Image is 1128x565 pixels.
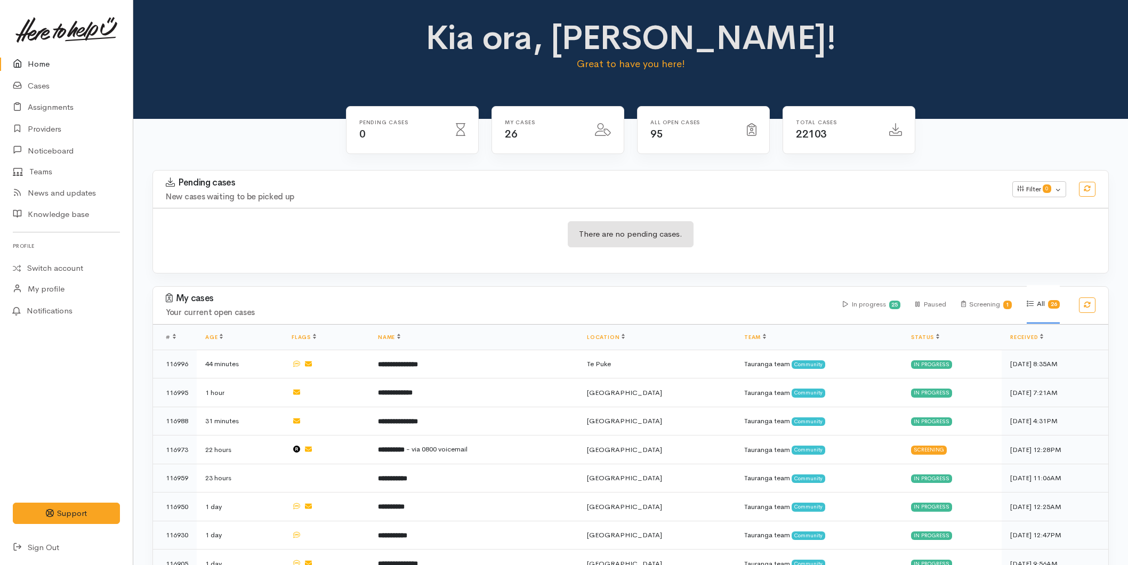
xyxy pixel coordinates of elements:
[1012,181,1066,197] button: Filter0
[13,503,120,524] button: Support
[197,521,283,550] td: 1 day
[744,334,766,341] a: Team
[197,493,283,521] td: 1 day
[1043,184,1051,193] span: 0
[736,493,903,521] td: Tauranga team
[153,464,197,493] td: 116959
[587,445,662,454] span: [GEOGRAPHIC_DATA]
[911,417,952,426] div: In progress
[1002,521,1108,550] td: [DATE] 12:47PM
[736,350,903,378] td: Tauranga team
[843,286,901,324] div: In progress
[1010,334,1043,341] a: Received
[166,177,1000,188] h3: Pending cases
[197,407,283,435] td: 31 minutes
[1002,350,1108,378] td: [DATE] 8:35AM
[736,378,903,407] td: Tauranga team
[1002,493,1108,521] td: [DATE] 12:25AM
[359,127,366,141] span: 0
[792,503,825,511] span: Community
[792,446,825,454] span: Community
[153,521,197,550] td: 116930
[197,464,283,493] td: 23 hours
[891,301,898,308] b: 25
[587,334,625,341] a: Location
[166,308,830,317] h4: Your current open cases
[911,474,952,483] div: In progress
[1027,285,1060,324] div: All
[587,473,662,482] span: [GEOGRAPHIC_DATA]
[796,119,876,125] h6: Total cases
[153,350,197,378] td: 116996
[796,127,827,141] span: 22103
[915,286,946,324] div: Paused
[153,435,197,464] td: 116973
[911,334,939,341] a: Status
[153,378,197,407] td: 116995
[911,389,952,397] div: In progress
[1006,301,1009,308] b: 1
[792,360,825,369] span: Community
[736,464,903,493] td: Tauranga team
[505,119,582,125] h6: My cases
[650,119,734,125] h6: All Open cases
[911,503,952,511] div: In progress
[166,334,176,341] span: #
[792,531,825,540] span: Community
[1002,464,1108,493] td: [DATE] 11:06AM
[153,493,197,521] td: 116950
[1002,407,1108,435] td: [DATE] 4:31PM
[197,435,283,464] td: 22 hours
[205,334,223,341] a: Age
[13,239,120,253] h6: Profile
[587,530,662,539] span: [GEOGRAPHIC_DATA]
[395,19,867,57] h1: Kia ora, [PERSON_NAME]!
[736,435,903,464] td: Tauranga team
[378,334,400,341] a: Name
[911,446,947,454] div: Screening
[395,57,867,71] p: Great to have you here!
[792,389,825,397] span: Community
[587,416,662,425] span: [GEOGRAPHIC_DATA]
[505,127,517,141] span: 26
[166,192,1000,201] h4: New cases waiting to be picked up
[197,350,283,378] td: 44 minutes
[1002,435,1108,464] td: [DATE] 12:28PM
[568,221,694,247] div: There are no pending cases.
[197,378,283,407] td: 1 hour
[736,407,903,435] td: Tauranga team
[587,388,662,397] span: [GEOGRAPHIC_DATA]
[961,286,1012,324] div: Screening
[292,334,316,341] a: Flags
[359,119,443,125] h6: Pending cases
[1002,378,1108,407] td: [DATE] 7:21AM
[792,417,825,426] span: Community
[911,531,952,540] div: In progress
[792,474,825,483] span: Community
[166,293,830,304] h3: My cases
[587,359,611,368] span: Te Puke
[736,521,903,550] td: Tauranga team
[1051,301,1057,308] b: 26
[406,445,468,454] span: - via 0800 voicemail
[587,502,662,511] span: [GEOGRAPHIC_DATA]
[153,407,197,435] td: 116988
[650,127,663,141] span: 95
[911,360,952,369] div: In progress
